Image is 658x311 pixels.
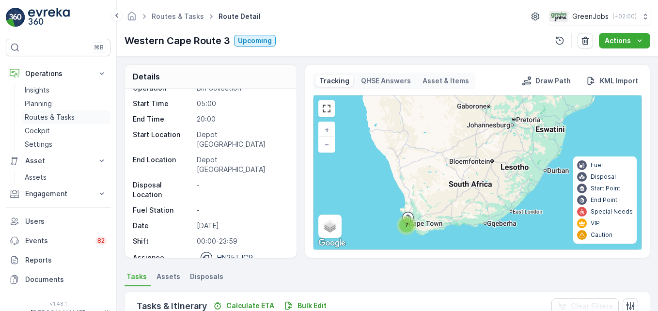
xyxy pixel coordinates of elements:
[571,301,613,311] p: Clear Filters
[197,155,287,174] p: Depot [GEOGRAPHIC_DATA]
[518,75,575,87] button: Draw Path
[316,237,348,249] img: Google
[319,216,341,237] a: Layers
[25,140,52,149] p: Settings
[133,71,160,82] p: Details
[157,272,180,281] span: Assets
[325,140,329,148] span: −
[133,180,193,200] p: Disposal Location
[361,76,411,86] p: QHSE Answers
[238,36,272,46] p: Upcoming
[25,172,47,182] p: Assets
[591,208,633,216] p: Special Needs
[25,275,107,284] p: Documents
[21,83,110,97] a: Insights
[591,185,620,192] p: Start Point
[6,231,110,250] a: Events82
[28,8,70,27] img: logo_light-DOdMpM7g.png
[21,138,110,151] a: Settings
[133,205,193,215] p: Fuel Station
[197,99,287,109] p: 05:00
[94,44,104,51] p: ⌘B
[25,112,75,122] p: Routes & Tasks
[591,173,616,181] p: Disposal
[133,236,193,246] p: Shift
[25,255,107,265] p: Reports
[197,205,287,215] p: -
[599,33,650,48] button: Actions
[6,184,110,203] button: Engagement
[319,123,334,137] a: Zoom In
[313,95,642,249] div: 0
[25,126,50,136] p: Cockpit
[152,12,204,20] a: Routes & Tasks
[319,76,349,86] p: Tracking
[25,217,107,226] p: Users
[423,76,469,86] p: Asset & Items
[197,221,287,231] p: [DATE]
[6,301,110,307] span: v 1.48.1
[6,64,110,83] button: Operations
[234,35,276,47] button: Upcoming
[591,196,617,204] p: End Point
[217,12,263,21] span: Route Detail
[6,8,25,27] img: logo
[97,237,105,245] p: 82
[133,99,193,109] p: Start Time
[549,11,568,22] img: Green_Jobs_Logo.png
[197,130,287,149] p: Depot [GEOGRAPHIC_DATA]
[582,75,642,87] button: KML Import
[126,15,137,23] a: Homepage
[325,125,329,134] span: +
[572,12,609,21] p: GreenJobs
[133,130,193,149] p: Start Location
[25,189,91,199] p: Engagement
[591,219,600,227] p: VIP
[217,253,253,263] p: HN25TJGP
[126,272,147,281] span: Tasks
[125,33,230,48] p: Western Cape Route 3
[298,301,327,311] p: Bulk Edit
[600,76,638,86] p: KML Import
[549,8,650,25] button: GreenJobs(+02:00)
[6,270,110,289] a: Documents
[397,216,416,235] div: 7
[25,236,90,246] p: Events
[319,137,334,152] a: Zoom Out
[6,250,110,270] a: Reports
[197,236,287,246] p: 00:00-23:59
[591,231,612,239] p: Caution
[25,156,91,166] p: Asset
[25,85,49,95] p: Insights
[319,101,334,116] a: View Fullscreen
[21,124,110,138] a: Cockpit
[6,151,110,171] button: Asset
[133,155,193,174] p: End Location
[21,110,110,124] a: Routes & Tasks
[133,114,193,124] p: End Time
[591,161,603,169] p: Fuel
[133,253,164,263] p: Assignee
[21,171,110,184] a: Assets
[612,13,637,20] p: ( +02:00 )
[316,237,348,249] a: Open this area in Google Maps (opens a new window)
[535,76,571,86] p: Draw Path
[605,36,631,46] p: Actions
[405,221,408,229] span: 7
[133,221,193,231] p: Date
[226,301,274,311] p: Calculate ETA
[25,99,52,109] p: Planning
[21,97,110,110] a: Planning
[197,114,287,124] p: 20:00
[6,212,110,231] a: Users
[25,69,91,78] p: Operations
[197,180,287,200] p: -
[190,272,223,281] span: Disposals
